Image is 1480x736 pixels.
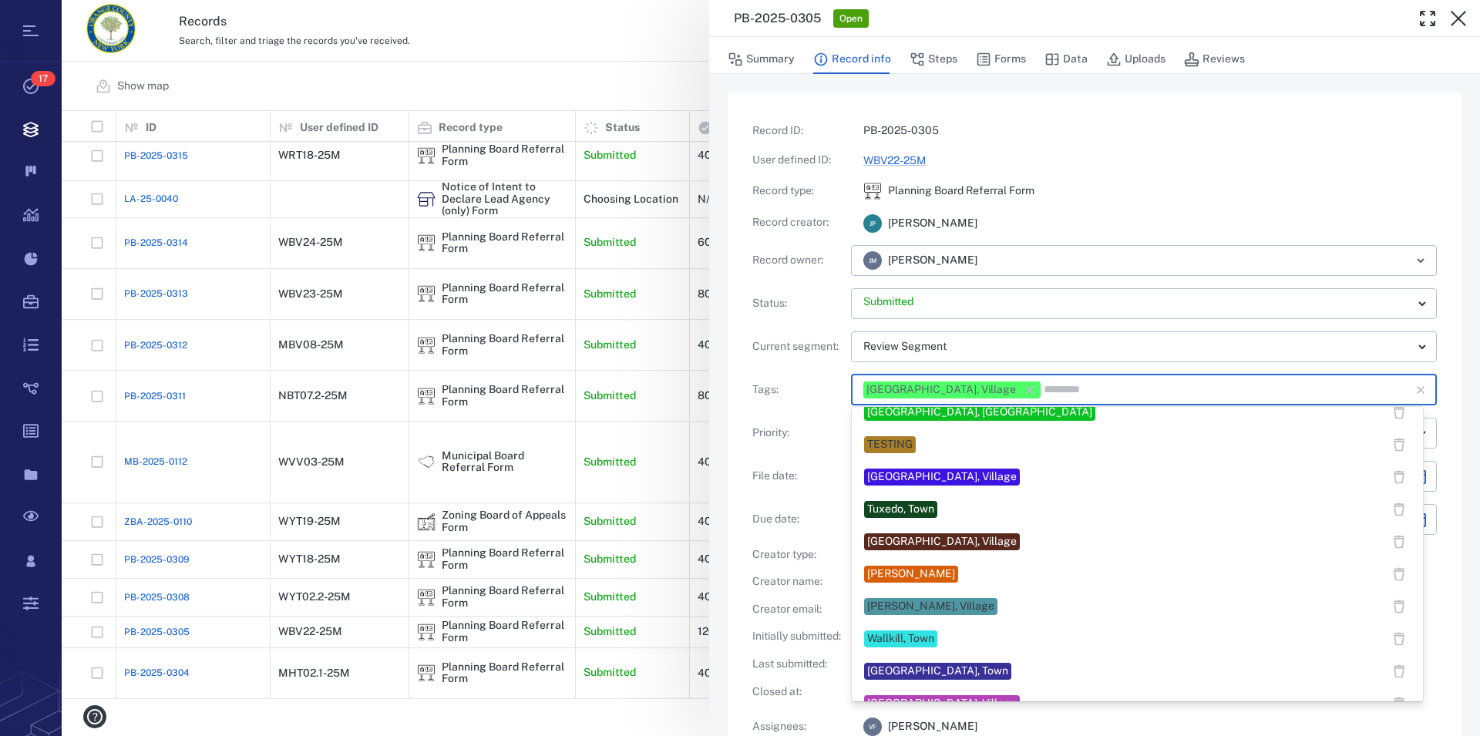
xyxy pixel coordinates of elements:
[752,253,845,268] p: Record owner :
[867,534,1017,549] div: [GEOGRAPHIC_DATA], Village
[1387,692,1411,715] button: delete
[888,253,977,268] span: [PERSON_NAME]
[1387,465,1411,489] button: delete
[12,12,671,26] body: Rich Text Area. Press ALT-0 for help.
[863,182,882,200] img: icon Planning Board Referral Form
[752,339,845,355] p: Current segment :
[1387,530,1411,553] button: delete
[867,502,934,517] div: Tuxedo, Town
[867,631,934,647] div: Wallkill, Town
[752,602,845,617] p: Creator email :
[863,182,882,200] div: Planning Board Referral Form
[1387,563,1411,586] button: delete
[1044,45,1088,74] button: Data
[752,153,845,168] p: User defined ID :
[1410,250,1431,271] button: Open
[867,566,955,582] div: [PERSON_NAME]
[1387,627,1411,650] button: delete
[910,45,957,74] button: Steps
[1387,401,1411,424] button: delete
[1184,45,1245,74] button: Reviews
[752,123,845,139] p: Record ID :
[863,718,882,736] div: V F
[813,45,891,74] button: Record info
[752,629,845,644] p: Initially submitted :
[867,437,913,452] div: TESTING
[1387,595,1411,618] button: delete
[728,45,795,74] button: Summary
[888,216,977,231] span: [PERSON_NAME]
[752,719,845,734] p: Assignees :
[866,382,1016,398] div: [GEOGRAPHIC_DATA], Village
[867,696,1017,711] div: [GEOGRAPHIC_DATA], Village
[1443,3,1474,34] button: Close
[863,251,882,270] div: J M
[752,512,845,527] p: Due date :
[1106,45,1165,74] button: Uploads
[1387,433,1411,456] button: delete
[888,183,1034,199] p: Planning Board Referral Form
[863,154,926,166] a: WBV22-25M
[1387,660,1411,683] button: delete
[752,657,845,672] p: Last submitted :
[863,214,882,233] div: J P
[1412,3,1443,34] button: Toggle Fullscreen
[35,11,66,25] span: Help
[867,469,1017,485] div: [GEOGRAPHIC_DATA], Village
[752,684,845,700] p: Closed at :
[752,382,845,398] p: Tags :
[752,215,845,230] p: Record creator :
[752,183,845,199] p: Record type :
[1410,379,1431,401] button: Clear
[976,45,1026,74] button: Forms
[31,71,55,86] span: 17
[752,574,845,590] p: Creator name :
[863,123,1437,139] p: PB-2025-0305
[867,599,994,614] div: [PERSON_NAME], Village
[752,547,845,563] p: Creator type :
[1387,498,1411,521] button: delete
[752,296,845,311] p: Status :
[752,469,845,484] p: File date :
[863,294,1412,310] p: Submitted
[752,425,845,441] p: Priority :
[863,340,947,352] span: Review Segment
[836,12,866,25] span: Open
[867,664,1008,679] div: [GEOGRAPHIC_DATA], Town
[888,719,977,734] span: [PERSON_NAME]
[734,9,821,28] h3: PB-2025-0305
[867,405,1092,420] div: [GEOGRAPHIC_DATA], [GEOGRAPHIC_DATA]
